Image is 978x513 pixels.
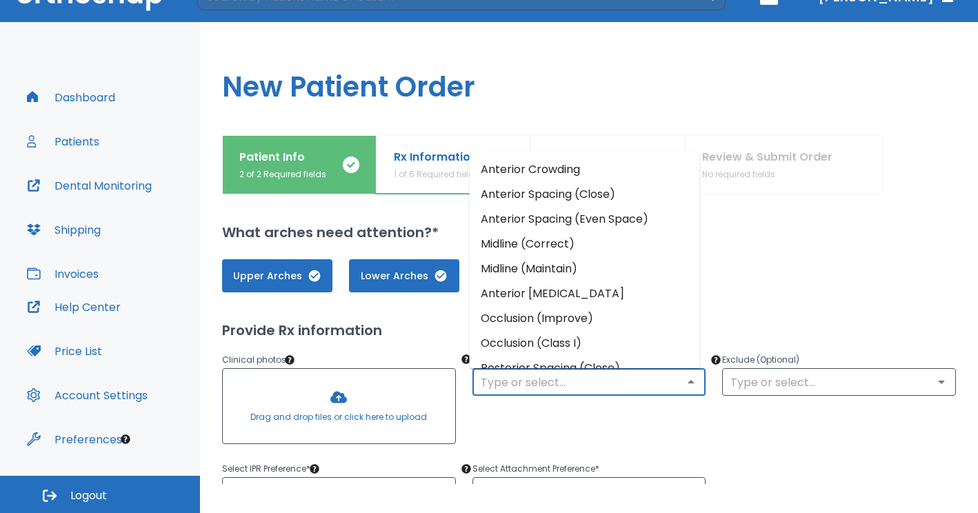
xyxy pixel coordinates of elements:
span: Lower Arches [363,269,446,283]
p: Select IPR Preference * [222,461,456,477]
button: Price List [19,334,110,368]
li: Posterior Spacing (Close) [470,356,700,381]
button: Help Center [19,290,129,323]
button: Lower Arches [349,259,459,292]
div: Tooltip anchor [710,354,722,366]
p: 1 of 6 Required fields [394,168,479,181]
h2: Provide Rx information [222,320,956,341]
h2: What arches need attention?* [222,222,956,243]
h1: New Patient Order [200,22,978,135]
div: Tooltip anchor [119,433,132,445]
li: Occlusion (Class I) [470,331,700,356]
button: Invoices [19,257,107,290]
li: Occlusion (Improve) [470,306,700,331]
button: Close [681,372,701,392]
p: 2 of 2 Required fields [239,168,326,181]
li: Anterior Spacing (Close) [470,182,700,207]
li: Anterior Crowding [470,157,700,182]
div: Tooltip anchor [460,353,472,365]
button: Open [932,372,951,392]
div: Tooltip anchor [460,463,472,475]
button: Patients [19,125,108,158]
li: Midline (Maintain) [470,256,700,281]
input: Type or select... [477,372,702,392]
li: Anterior [MEDICAL_DATA] [470,281,700,306]
button: Account Settings [19,379,156,412]
p: Select Attachment Preference * [472,461,706,477]
p: Rx Information [394,149,479,165]
button: Upper Arches [222,259,332,292]
div: Tooltip anchor [308,463,321,475]
button: Shipping [19,213,109,246]
button: Dashboard [19,81,123,114]
li: Anterior Spacing (Even Space) [470,207,700,232]
div: Select one [222,477,456,505]
button: Dental Monitoring [19,169,160,202]
p: Clinical photos * [222,352,456,368]
input: Type or select... [726,372,952,392]
li: Midline (Correct) [470,232,700,256]
p: Patient Info [239,149,326,165]
button: Preferences [19,423,130,456]
p: Exclude (Optional) [722,352,956,368]
span: Upper Arches [236,269,319,283]
span: Logout [70,488,107,503]
div: Tooltip anchor [283,354,296,366]
div: Select one [472,477,706,505]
